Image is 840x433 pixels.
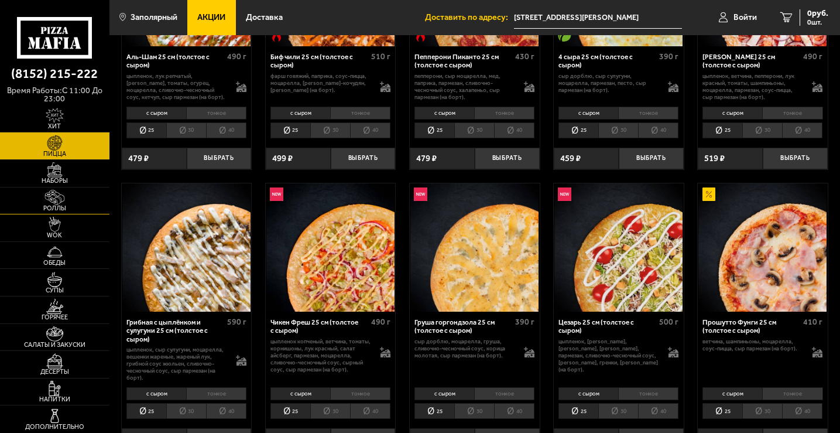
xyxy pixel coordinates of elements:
li: 30 [742,122,782,138]
img: Острое блюдо [414,29,427,42]
li: тонкое [618,107,678,120]
li: 25 [558,403,598,419]
p: сыр дорблю, сыр сулугуни, моцарелла, пармезан, песто, сыр пармезан (на борт). [558,73,659,94]
input: Ваш адрес доставки [514,7,682,29]
p: фарш говяжий, паприка, соус-пицца, моцарелла, [PERSON_NAME]-кочудян, [PERSON_NAME] (на борт). [270,73,371,94]
div: Чикен Фреш 25 см (толстое с сыром) [270,318,368,335]
span: 519 ₽ [704,154,725,163]
span: Мурманская область, Печенгский муниципальный округ, улица Бабикова, 19 [514,7,682,29]
li: 40 [638,403,678,419]
div: Цезарь 25 см (толстое с сыром) [558,318,656,335]
div: Груша горгондзола 25 см (толстое с сыром) [414,318,512,335]
span: 0 шт. [807,19,828,26]
p: цыпленок, [PERSON_NAME], [PERSON_NAME], [PERSON_NAME], пармезан, сливочно-чесночный соус, [PERSON... [558,338,659,373]
span: Доставка [246,13,283,22]
li: 40 [494,122,534,138]
li: 40 [494,403,534,419]
li: тонкое [762,107,822,120]
p: ветчина, шампиньоны, моцарелла, соус-пицца, сыр пармезан (на борт). [702,338,803,352]
a: НовинкаЧикен Фреш 25 см (толстое с сыром) [266,183,396,312]
li: тонкое [330,107,390,120]
span: 0 руб. [807,9,828,18]
li: 40 [638,122,678,138]
li: 40 [206,403,246,419]
li: 25 [126,122,166,138]
li: 25 [414,122,454,138]
p: пепперони, сыр Моцарелла, мед, паприка, пармезан, сливочно-чесночный соус, халапеньо, сыр пармеза... [414,73,515,101]
a: АкционныйПрошутто Фунги 25 см (толстое с сыром) [698,183,828,312]
img: Новинка [558,187,571,200]
li: с сыром [270,107,330,120]
span: Заполярный [131,13,177,22]
span: 500 г [659,317,678,327]
li: с сыром [270,387,330,400]
li: тонкое [618,387,678,400]
img: Цезарь 25 см (толстое с сыром) [554,183,683,312]
li: 30 [742,403,782,419]
li: с сыром [558,387,618,400]
div: Грибная с цыплёнком и сулугуни 25 см (толстое с сыром) [126,318,224,343]
span: 590 г [227,317,246,327]
img: Прошутто Фунги 25 см (толстое с сыром) [698,183,827,312]
button: Выбрать [187,148,252,169]
li: 30 [598,403,638,419]
button: Выбрать [475,148,540,169]
span: 479 ₽ [416,154,437,163]
div: Биф чили 25 см (толстое с сыром) [270,53,368,70]
li: с сыром [414,107,474,120]
p: цыпленок, лук репчатый, [PERSON_NAME], томаты, огурец, моцарелла, сливочно-чесночный соус, кетчуп... [126,73,227,101]
span: 430 г [515,52,534,62]
li: с сыром [702,387,762,400]
li: 40 [206,122,246,138]
li: с сыром [558,107,618,120]
li: 30 [454,122,494,138]
li: 40 [782,403,822,419]
li: 25 [270,403,310,419]
span: 479 ₽ [128,154,149,163]
li: 40 [350,122,390,138]
img: Акционный [702,187,715,200]
li: 30 [166,122,206,138]
li: с сыром [414,387,474,400]
span: 459 ₽ [560,154,581,163]
img: Новинка [414,187,427,200]
p: сыр дорблю, моцарелла, груша, сливочно-чесночный соус, корица молотая, сыр пармезан (на борт). [414,338,515,359]
p: цыпленок, сыр сулугуни, моцарелла, вешенки жареные, жареный лук, грибной соус Жюльен, сливочно-че... [126,346,227,381]
button: Выбрать [763,148,828,169]
img: Новинка [270,187,283,200]
li: 40 [350,403,390,419]
li: с сыром [702,107,762,120]
li: 30 [454,403,494,419]
span: Доставить по адресу: [425,13,514,22]
li: тонкое [474,107,534,120]
div: [PERSON_NAME] 25 см (толстое с сыром) [702,53,800,70]
li: 25 [414,403,454,419]
span: Акции [197,13,225,22]
span: 490 г [227,52,246,62]
div: 4 сыра 25 см (толстое с сыром) [558,53,656,70]
li: 25 [702,122,742,138]
img: Вегетарианское блюдо [558,29,571,42]
span: 490 г [371,317,390,327]
li: 30 [310,122,350,138]
img: Груша горгондзола 25 см (толстое с сыром) [410,183,539,312]
li: с сыром [126,107,186,120]
a: НовинкаЦезарь 25 см (толстое с сыром) [554,183,684,312]
li: 25 [702,403,742,419]
li: 25 [270,122,310,138]
span: 510 г [371,52,390,62]
li: 30 [166,403,206,419]
a: НовинкаГруша горгондзола 25 см (толстое с сыром) [410,183,540,312]
img: Острое блюдо [270,29,283,42]
li: тонкое [474,387,534,400]
button: Выбрать [619,148,684,169]
li: 25 [558,122,598,138]
span: 490 г [803,52,822,62]
li: 25 [126,403,166,419]
div: Пепперони Пиканто 25 см (толстое с сыром) [414,53,512,70]
li: тонкое [330,387,390,400]
a: Грибная с цыплёнком и сулугуни 25 см (толстое с сыром) [122,183,252,312]
li: тонкое [186,387,246,400]
p: цыпленок копченый, ветчина, томаты, корнишоны, лук красный, салат айсберг, пармезан, моцарелла, с... [270,338,371,373]
li: тонкое [762,387,822,400]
